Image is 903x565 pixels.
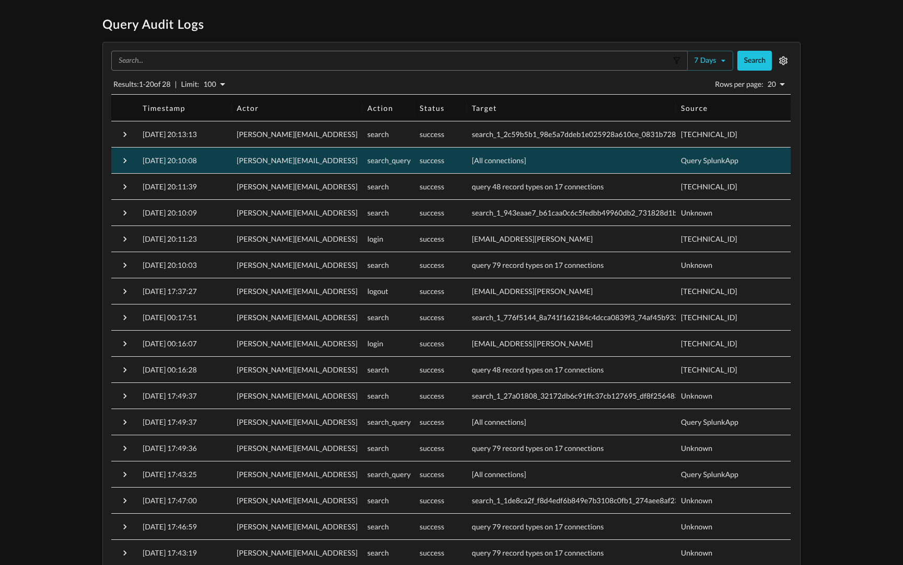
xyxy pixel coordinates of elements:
span: [PERSON_NAME][EMAIL_ADDRESS] [237,208,357,217]
p: [DATE] 00:17:51 [143,312,197,323]
span: success [420,313,444,322]
button: Search [737,51,772,71]
span: [PERSON_NAME][EMAIL_ADDRESS] [237,287,357,296]
p: Limit: [181,79,200,89]
span: [PERSON_NAME][EMAIL_ADDRESS] [237,182,357,191]
span: search_query [367,470,411,479]
p: | [175,79,177,89]
span: search [367,365,389,374]
span: [EMAIL_ADDRESS][PERSON_NAME] [472,339,593,348]
span: search_query [367,417,411,426]
span: search_1_776f5144_8a741f162184c4dcca0839f3_74af45b9339af713 [472,313,702,322]
p: [DATE] 20:10:09 [143,208,197,218]
p: Rows per page: [715,79,763,89]
span: [PERSON_NAME][EMAIL_ADDRESS] [237,261,357,269]
button: 7 days [687,51,733,71]
span: [PERSON_NAME][EMAIL_ADDRESS] [237,156,357,165]
div: Target [472,104,497,112]
p: [DATE] 17:43:19 [143,548,197,558]
span: Unknown [681,208,712,217]
span: login [367,234,383,243]
p: [DATE] 00:16:28 [143,365,197,375]
p: Results: 1 - 20 of 28 [113,79,170,89]
span: Unknown [681,548,712,557]
span: success [420,417,444,426]
span: search [367,182,389,191]
span: query 48 record types on 17 connections [472,182,604,191]
span: success [420,522,444,531]
span: Query SplunkApp [681,156,738,165]
div: Action [367,104,393,112]
span: query 48 record types on 17 connections [472,365,604,374]
span: [TECHNICAL_ID] [681,339,737,348]
span: Unknown [681,261,712,269]
span: search [367,496,389,505]
span: [PERSON_NAME][EMAIL_ADDRESS] [237,548,357,557]
span: search_1_1de8ca2f_f8d4edf6b849e7b3108c0fb1_274aee8af23eb247 [472,496,700,505]
span: Unknown [681,444,712,453]
span: logout [367,287,388,296]
span: search [367,130,389,139]
span: [PERSON_NAME][EMAIL_ADDRESS] [237,496,357,505]
span: search_1_27a01808_32172db6c91ffc37cb127695_df8f25648333096d [472,391,704,400]
span: login [367,339,383,348]
span: search_1_2c59b5b1_98e5a7ddeb1e025928a610ce_0831b728f59085a5 [472,130,708,139]
span: search_query [367,156,411,165]
p: 20 [768,79,776,89]
div: Status [420,104,445,112]
p: [DATE] 20:11:39 [143,182,197,192]
span: success [420,339,444,348]
span: search [367,313,389,322]
span: [TECHNICAL_ID] [681,182,737,191]
span: [TECHNICAL_ID] [681,313,737,322]
span: Unknown [681,391,712,400]
span: [PERSON_NAME][EMAIL_ADDRESS] [237,470,357,479]
p: [DATE] 20:10:03 [143,260,197,270]
span: [All connections] [472,156,526,165]
div: Source [681,104,708,112]
span: search [367,548,389,557]
span: success [420,496,444,505]
span: search [367,261,389,269]
span: [PERSON_NAME][EMAIL_ADDRESS] [237,391,357,400]
span: query 79 record types on 17 connections [472,522,604,531]
span: search_1_943eaae7_b61caa0c6c5fedbb49960db2_731828d1b79fa2d0 [472,208,704,217]
span: [PERSON_NAME][EMAIL_ADDRESS] [237,522,357,531]
span: success [420,548,444,557]
span: success [420,208,444,217]
span: success [420,234,444,243]
p: [DATE] 00:16:07 [143,338,197,349]
span: success [420,391,444,400]
p: [DATE] 17:47:00 [143,495,197,506]
span: [PERSON_NAME][EMAIL_ADDRESS] [237,417,357,426]
span: query 79 record types on 17 connections [472,261,604,269]
span: Unknown [681,522,712,531]
span: success [420,130,444,139]
span: [PERSON_NAME][EMAIL_ADDRESS] [237,444,357,453]
p: [DATE] 17:37:27 [143,286,197,297]
span: [All connections] [472,470,526,479]
span: success [420,365,444,374]
span: [TECHNICAL_ID] [681,130,737,139]
span: [PERSON_NAME][EMAIL_ADDRESS] [237,365,357,374]
p: [DATE] 20:11:23 [143,234,197,244]
span: [TECHNICAL_ID] [681,365,737,374]
p: [DATE] 17:49:37 [143,417,197,427]
input: Search... [114,55,670,66]
span: query 79 record types on 17 connections [472,444,604,453]
span: Query SplunkApp [681,470,738,479]
span: [EMAIL_ADDRESS][PERSON_NAME] [472,234,593,243]
span: [TECHNICAL_ID] [681,234,737,243]
p: [DATE] 17:46:59 [143,522,197,532]
span: Unknown [681,496,712,505]
span: [EMAIL_ADDRESS][PERSON_NAME] [472,287,593,296]
p: [DATE] 17:49:37 [143,391,197,401]
span: [PERSON_NAME][EMAIL_ADDRESS] [237,130,357,139]
span: success [420,470,444,479]
span: success [420,444,444,453]
span: [PERSON_NAME][EMAIL_ADDRESS] [237,339,357,348]
span: success [420,182,444,191]
p: 100 [203,79,216,89]
span: success [420,261,444,269]
span: search [367,522,389,531]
